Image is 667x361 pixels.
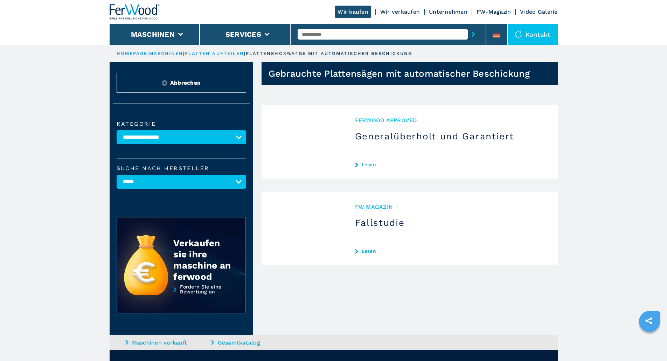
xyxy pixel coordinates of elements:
button: ResetAbbrechen [117,73,246,93]
a: Wir verkaufen [380,8,420,15]
h1: Gebrauchte Plattensägen mit automatischer Beschickung [269,68,530,79]
a: Gesamtkatalog [211,339,295,347]
h3: Generalüberholt und Garantiert [355,131,547,142]
a: FW-Magazin [477,8,511,15]
a: Unternehmen [429,8,467,15]
span: | [147,51,149,56]
h3: Fallstudie [355,217,547,228]
a: Wir kaufen [335,6,371,18]
a: Maschinen verkauft [125,339,209,347]
span: Ferwood Approved [355,116,547,124]
iframe: Chat [637,329,662,356]
button: Services [225,30,261,39]
a: Fordern Sie eine Bewertung an [117,284,246,314]
span: | [183,51,185,56]
label: Kategorie [117,121,246,127]
img: Ferwood [110,4,160,20]
label: Suche nach Hersteller [117,166,246,171]
a: Lesen [355,248,547,254]
img: Reset [162,80,167,86]
img: Kontakt [515,31,522,38]
button: Maschinen [131,30,175,39]
a: maschinen [149,51,183,56]
p: plattens%C3%A4ge mit automatischer beschickung [246,50,412,57]
div: Kontakt [508,24,558,45]
a: platten aufteilen [185,51,244,56]
span: Abbrechen [170,79,201,87]
span: FW MAGAZIN [355,203,547,211]
span: | [244,51,245,56]
button: submit-button [468,26,479,42]
a: Lesen [355,162,547,167]
div: Verkaufen sie ihre maschine an ferwood [173,237,231,282]
a: HOMEPAGE [117,51,148,56]
a: Video Galerie [520,8,557,15]
a: sharethis [640,312,658,329]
